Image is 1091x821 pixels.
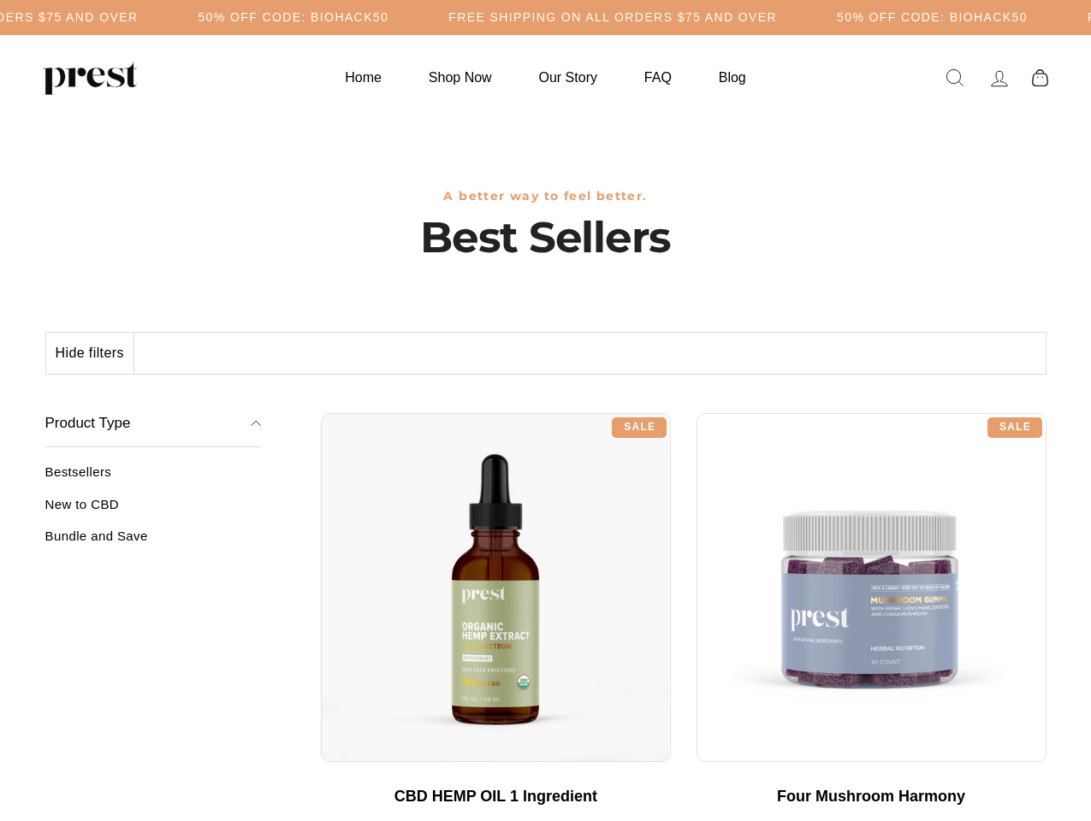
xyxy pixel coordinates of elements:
[714,788,1029,806] div: Four Mushroom Harmony
[338,788,654,806] div: CBD HEMP OIL 1 Ingredient
[45,212,1047,263] h1: Best Sellers
[198,10,388,25] h5: 50% OFF CODE: BIOHACK50
[43,61,137,95] img: PREST ORGANICS
[407,61,513,94] a: Shop Now
[623,61,693,94] a: FAQ
[323,61,403,94] a: Home
[45,464,262,493] a: Bestsellers
[448,10,777,25] h5: Free Shipping on all orders $75 and over
[518,61,619,94] a: Our Story
[837,10,1028,25] h5: 50% OFF CODE: BIOHACK50
[45,529,262,557] a: Bundle and Save
[45,497,262,525] a: New to CBD
[697,61,768,94] a: Blog
[45,400,262,448] button: Product Type
[612,417,667,438] div: Sale
[45,189,1047,204] h3: A better way to feel better.
[46,333,134,374] button: Hide filters
[987,417,1042,438] div: Sale
[323,61,767,94] ul: Primary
